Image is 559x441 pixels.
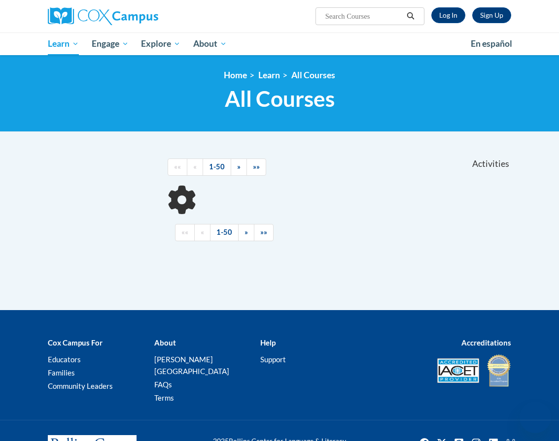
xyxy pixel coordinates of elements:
b: Cox Campus For [48,338,103,347]
span: » [237,162,241,171]
span: «« [181,228,188,236]
a: Begining [175,224,195,241]
a: Home [224,70,247,80]
button: Search [403,10,418,22]
a: End [246,158,266,176]
a: Support [260,355,286,364]
img: Cox Campus [48,7,158,25]
a: Previous [187,158,203,176]
a: Engage [85,32,135,55]
a: 1-50 [203,158,231,176]
a: Educators [48,355,81,364]
span: Engage [92,38,129,50]
a: [PERSON_NAME][GEOGRAPHIC_DATA] [154,355,229,376]
span: All Courses [225,86,335,112]
a: All Courses [291,70,335,80]
iframe: Button to launch messaging window [520,402,551,433]
a: 1-50 [210,224,239,241]
a: Learn [258,70,280,80]
a: Explore [135,32,187,55]
div: Main menu [40,32,519,55]
span: « [201,228,204,236]
a: Learn [41,32,85,55]
a: Begining [168,158,187,176]
img: Accredited IACET® Provider [437,358,479,383]
b: Accreditations [461,338,511,347]
a: Next [231,158,247,176]
a: FAQs [154,380,172,389]
input: Search Courses [324,10,403,22]
a: Community Leaders [48,381,113,390]
a: En español [464,33,519,54]
span: »» [253,162,260,171]
span: «« [174,162,181,171]
span: Learn [48,38,79,50]
span: About [193,38,227,50]
b: Help [260,338,276,347]
span: »» [260,228,267,236]
a: Cox Campus [48,7,192,25]
span: « [193,162,197,171]
a: Next [238,224,254,241]
a: End [254,224,274,241]
span: Explore [141,38,180,50]
b: About [154,338,176,347]
a: About [187,32,233,55]
span: » [245,228,248,236]
span: Activities [472,158,509,169]
span: En español [471,38,512,49]
a: Register [472,7,511,23]
a: Log In [431,7,465,23]
img: IDA® Accredited [487,353,511,388]
a: Terms [154,393,174,402]
a: Families [48,368,75,377]
a: Previous [194,224,210,241]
